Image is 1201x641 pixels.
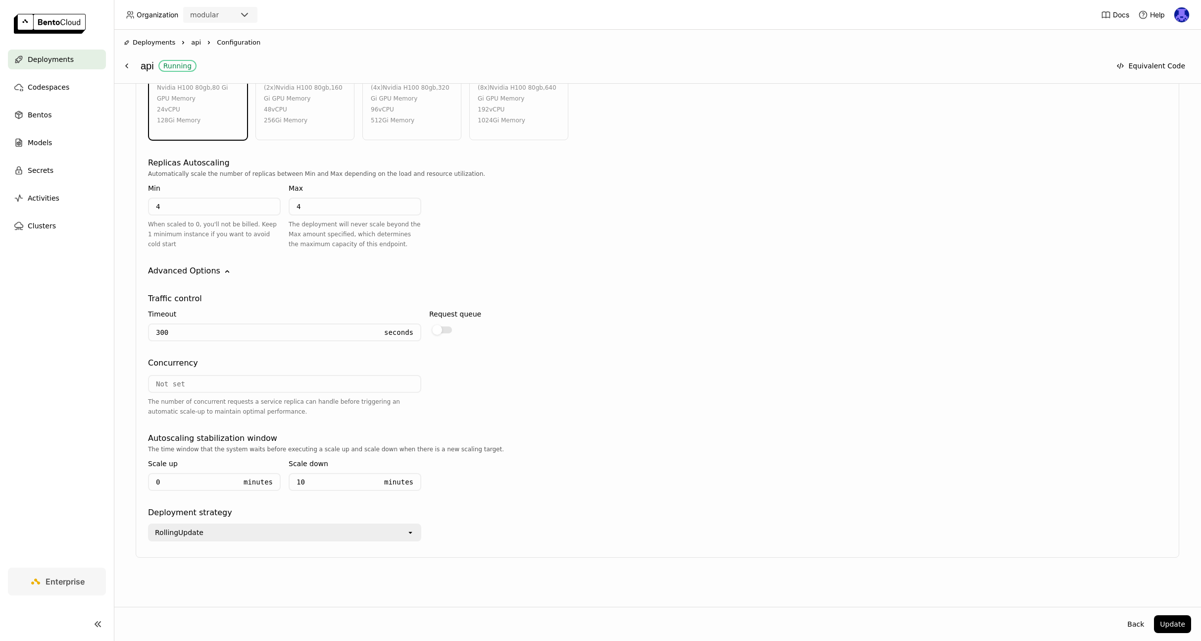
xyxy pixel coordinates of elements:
[289,458,328,469] div: Scale down
[377,474,413,490] div: Minutes
[14,14,86,34] img: logo
[148,309,176,320] div: Timeout
[255,51,354,140] div: gpu.h100.2(2x)nvidia h100 80gb,160 Gi GPU Memory48vCPU256Gi Memory
[1110,57,1191,75] button: Equivalent Code
[8,50,106,69] a: Deployments
[264,82,349,104] div: (2x) , 160 Gi GPU Memory
[8,133,106,153] a: Models
[222,267,232,276] svg: Down
[371,104,456,115] div: 96 vCPU
[362,51,461,140] div: gpu.h100.4(4x)nvidia h100 80gb,320 Gi GPU Memory96vCPU512Gi Memory
[1138,10,1165,20] div: Help
[157,82,242,104] div: , 80 Gi GPU Memory
[28,164,53,176] span: Secrets
[148,432,277,444] div: Autoscaling stabilization window
[289,183,303,194] div: Max
[133,38,175,48] span: Deployments
[46,577,85,587] span: Enterprise
[141,56,1105,75] div: api
[28,109,51,121] span: Bentos
[191,38,201,48] span: api
[28,192,59,204] span: Activities
[148,219,281,249] div: When scaled to 0, you'll not be billed. Keep 1 minimum instance if you want to avoid cold start
[28,137,52,149] span: Models
[148,183,160,194] div: Min
[371,82,456,104] div: (4x) , 320 Gi GPU Memory
[429,309,481,320] div: Request queue
[371,115,456,126] div: 512Gi Memory
[179,39,187,47] svg: Right
[1174,7,1189,22] img: Newton Jain
[148,444,1167,454] div: The time window that the system waits before executing a scale up and scale down when there is a ...
[276,84,329,91] span: nvidia h100 80gb
[478,115,563,126] div: 1024Gi Memory
[157,84,210,91] span: nvidia h100 80gb
[148,458,178,469] div: Scale up
[490,84,543,91] span: nvidia h100 80gb
[155,528,203,537] div: RollingUpdate
[217,38,260,48] span: Configuration
[478,82,563,104] div: (8x) , 640 Gi GPU Memory
[148,357,198,369] div: Concurrency
[289,219,421,249] div: The deployment will never scale beyond the Max amount specified, which determines the maximum cap...
[148,157,230,169] div: Replicas Autoscaling
[157,104,242,115] div: 24 vCPU
[148,169,1167,179] div: Automatically scale the number of replicas between Min and Max depending on the load and resource...
[1121,615,1150,633] button: Back
[124,38,175,48] div: Deployments
[264,104,349,115] div: 48 vCPU
[149,51,248,140] div: Recommendedgpu.h100.1nvidia h100 80gb,80 Gi GPU Memory24vCPU128Gi Memory
[264,115,349,126] div: 256Gi Memory
[1101,10,1129,20] a: Docs
[8,188,106,208] a: Activities
[137,10,178,19] span: Organization
[148,265,1167,277] div: Advanced Options
[8,216,106,236] a: Clusters
[28,53,74,65] span: Deployments
[190,10,219,20] div: modular
[8,160,106,180] a: Secrets
[124,38,1191,48] nav: Breadcrumbs navigation
[1113,10,1129,19] span: Docs
[469,51,568,140] div: gpu.h100.8(8x)nvidia h100 80gb,640 Gi GPU Memory192vCPU1024Gi Memory
[157,115,242,126] div: 128Gi Memory
[163,62,192,70] div: Running
[237,474,273,490] div: Minutes
[28,220,56,232] span: Clusters
[8,105,106,125] a: Bentos
[406,529,414,536] svg: open
[149,376,420,392] input: Not set
[1154,615,1191,633] button: Update
[8,77,106,97] a: Codespaces
[478,104,563,115] div: 192 vCPU
[377,324,413,340] div: Seconds
[148,507,232,519] div: Deployment strategy
[205,39,213,47] svg: Right
[220,10,221,20] input: Selected modular.
[28,81,69,93] span: Codespaces
[148,293,202,305] div: Traffic control
[148,265,220,277] div: Advanced Options
[8,568,106,595] a: Enterprise
[1150,10,1165,19] span: Help
[383,84,436,91] span: nvidia h100 80gb
[148,397,421,417] div: The number of concurrent requests a service replica can handle before triggering an automatic sca...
